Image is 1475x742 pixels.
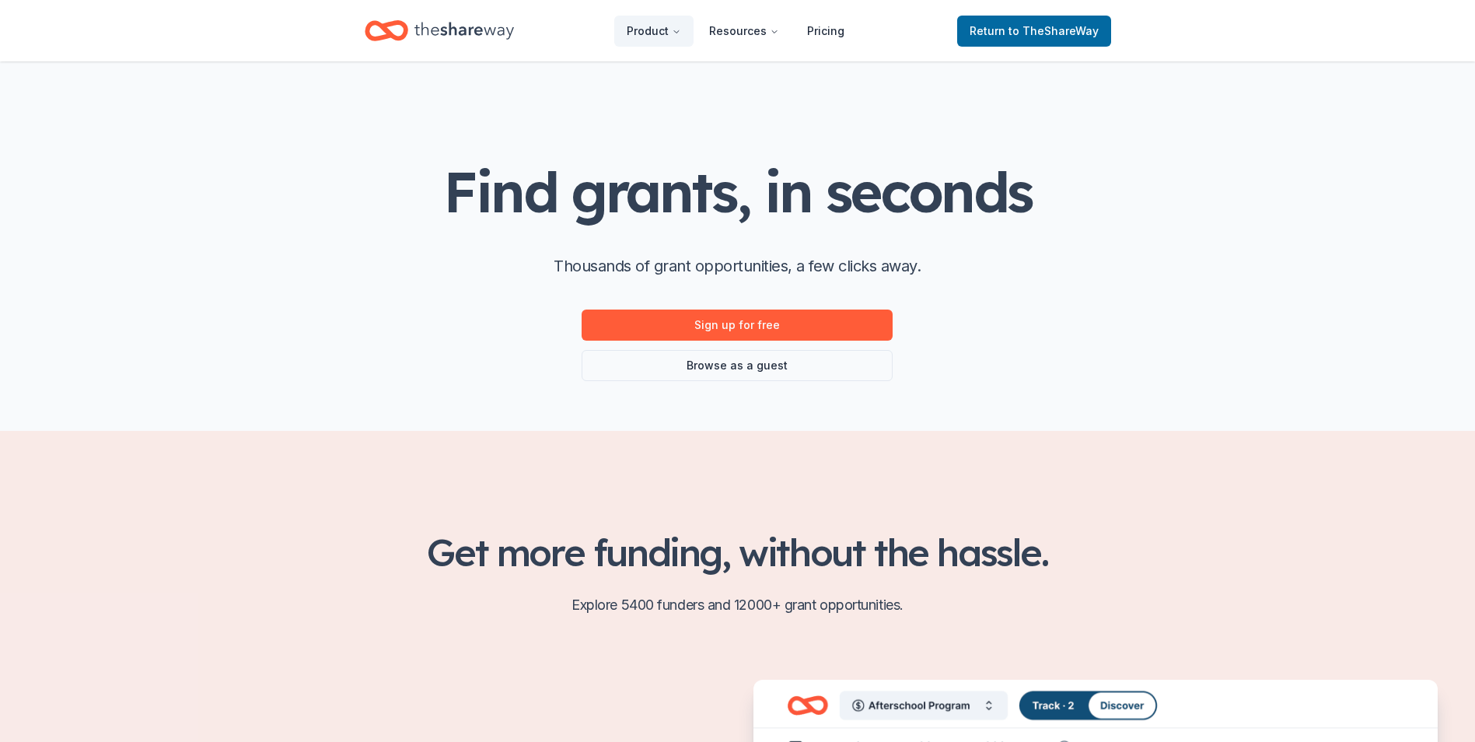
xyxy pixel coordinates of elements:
button: Resources [697,16,792,47]
h2: Get more funding, without the hassle. [365,530,1111,574]
a: Pricing [795,16,857,47]
span: to TheShareWay [1008,24,1099,37]
a: Returnto TheShareWay [957,16,1111,47]
button: Product [614,16,694,47]
a: Browse as a guest [582,350,893,381]
h1: Find grants, in seconds [443,161,1031,222]
p: Explore 5400 funders and 12000+ grant opportunities. [365,593,1111,618]
span: Return [970,22,1099,40]
a: Sign up for free [582,310,893,341]
nav: Main [614,12,857,49]
a: Home [365,12,514,49]
p: Thousands of grant opportunities, a few clicks away. [554,254,921,278]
